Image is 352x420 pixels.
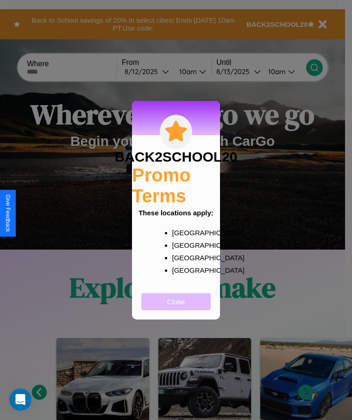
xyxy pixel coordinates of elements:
h2: Promo Terms [132,165,220,207]
h3: BACK2SCHOOL20 [114,149,237,165]
p: [GEOGRAPHIC_DATA] [172,251,199,264]
button: Close [141,293,211,310]
div: Give Feedback [5,194,11,232]
p: [GEOGRAPHIC_DATA] [172,226,199,239]
p: [GEOGRAPHIC_DATA] [172,264,199,276]
iframe: Intercom live chat [9,389,31,411]
b: These locations apply: [138,209,214,217]
p: [GEOGRAPHIC_DATA] [172,239,199,251]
